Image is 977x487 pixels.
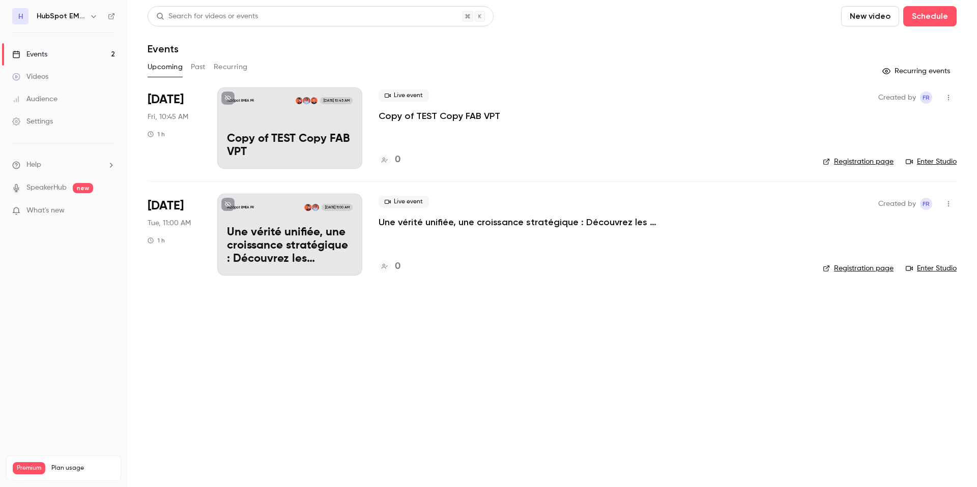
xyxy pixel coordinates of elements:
h4: 0 [395,153,400,167]
h6: HubSpot EMEA FR [37,11,85,21]
img: Mélanie Bohulu [312,204,319,211]
img: Mélanie Bohulu [303,97,310,104]
li: help-dropdown-opener [12,160,115,170]
span: Tue, 11:00 AM [148,218,191,228]
span: fabien Rabusseau [920,198,932,210]
a: 0 [379,260,400,273]
span: Premium [13,462,45,474]
span: fabien Rabusseau [920,92,932,104]
span: fR [923,92,930,104]
a: Enter Studio [906,157,957,167]
a: SpeakerHub [26,182,67,193]
span: H [18,11,23,22]
a: Registration page [823,157,894,167]
div: 1 h [148,236,165,245]
a: HubSpot EMEA FRFabien RabusseauMélanie BohuluEnzo Valucci[DATE] 10:45 AMCopy of TEST Copy FAB VPT [217,87,362,169]
a: Copy of TEST Copy FAB VPT [379,110,500,122]
span: fR [923,198,930,210]
a: HubSpot EMEA FRMélanie BohuluEnzo Valucci[DATE] 11:00 AMUne vérité unifiée, une croissance straté... [217,194,362,275]
img: Enzo Valucci [304,204,311,211]
span: [DATE] 11:00 AM [322,204,352,211]
img: Enzo Valucci [296,97,303,104]
div: Oct 7 Tue, 11:00 AM (Europe/Paris) [148,194,201,275]
p: Une vérité unifiée, une croissance stratégique : Découvrez les nouveautés du Spotlight - Automne ... [227,226,353,265]
a: Une vérité unifiée, une croissance stratégique : Découvrez les nouveautés du Spotlight - Automne ... [379,216,684,228]
span: What's new [26,205,65,216]
button: Schedule [903,6,957,26]
button: Past [191,59,206,75]
img: Fabien Rabusseau [310,97,318,104]
button: Recurring events [878,63,957,79]
div: Settings [12,116,53,127]
h1: Events [148,43,179,55]
span: Created by [878,198,916,210]
div: Videos [12,72,48,82]
button: Upcoming [148,59,183,75]
a: Enter Studio [906,263,957,273]
div: 1 h [148,130,165,138]
span: [DATE] 10:45 AM [320,97,352,104]
span: Plan usage [51,464,114,472]
span: Live event [379,196,429,208]
a: 0 [379,153,400,167]
span: Fri, 10:45 AM [148,112,188,122]
p: HubSpot EMEA FR [227,205,254,210]
span: [DATE] [148,92,184,108]
span: new [73,183,93,193]
button: Recurring [214,59,248,75]
div: Aug 22 Fri, 10:45 AM (Europe/Paris) [148,87,201,169]
span: Help [26,160,41,170]
p: HubSpot EMEA FR [227,98,254,103]
p: Copy of TEST Copy FAB VPT [227,133,353,159]
div: Search for videos or events [156,11,258,22]
span: Live event [379,89,429,102]
iframe: Noticeable Trigger [103,206,115,216]
div: Events [12,49,47,59]
h4: 0 [395,260,400,273]
span: [DATE] [148,198,184,214]
a: Registration page [823,263,894,273]
button: New video [841,6,899,26]
div: Audience [12,94,58,104]
span: Created by [878,92,916,104]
